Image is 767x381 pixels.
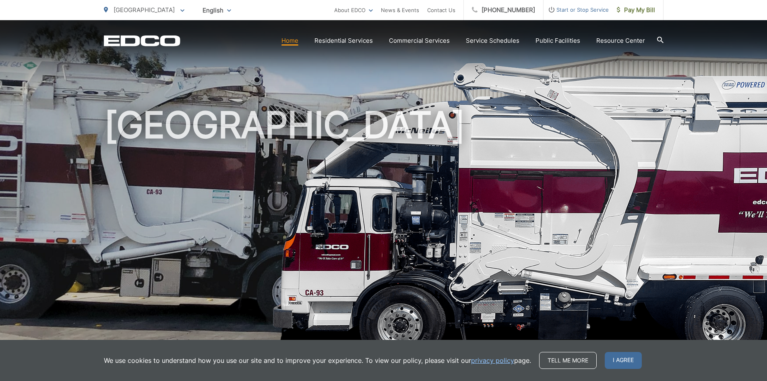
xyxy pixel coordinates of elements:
span: I agree [605,352,642,369]
h1: [GEOGRAPHIC_DATA] [104,105,664,360]
a: EDCD logo. Return to the homepage. [104,35,180,46]
span: [GEOGRAPHIC_DATA] [114,6,175,14]
a: Service Schedules [466,36,519,46]
a: About EDCO [334,5,373,15]
span: English [196,3,237,17]
a: privacy policy [471,356,514,365]
a: News & Events [381,5,419,15]
span: Pay My Bill [617,5,655,15]
a: Contact Us [427,5,455,15]
a: Residential Services [314,36,373,46]
p: We use cookies to understand how you use our site and to improve your experience. To view our pol... [104,356,531,365]
a: Tell me more [539,352,597,369]
a: Home [281,36,298,46]
a: Resource Center [596,36,645,46]
a: Public Facilities [535,36,580,46]
a: Commercial Services [389,36,450,46]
